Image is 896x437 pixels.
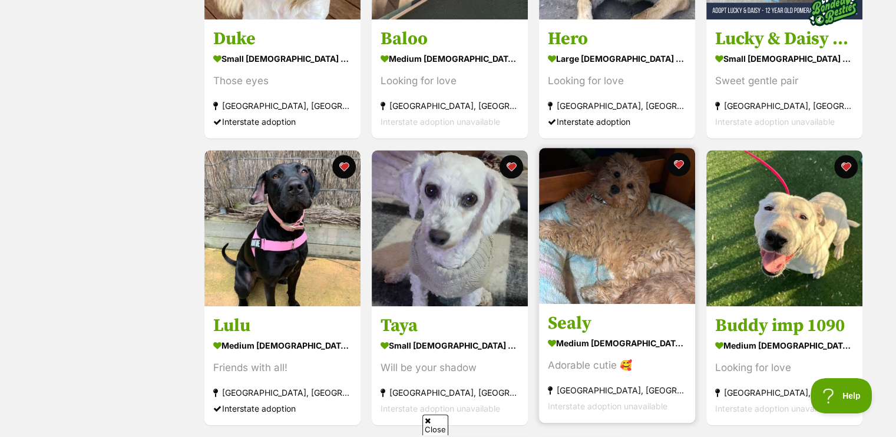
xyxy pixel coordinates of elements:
[539,148,695,304] img: Sealy
[213,98,352,114] div: [GEOGRAPHIC_DATA], [GEOGRAPHIC_DATA]
[706,306,862,425] a: Buddy imp 1090 medium [DEMOGRAPHIC_DATA] Dog Looking for love [GEOGRAPHIC_DATA], [GEOGRAPHIC_DATA...
[548,357,686,373] div: Adorable cutie 🥰
[548,51,686,68] div: large [DEMOGRAPHIC_DATA] Dog
[381,98,519,114] div: [GEOGRAPHIC_DATA], [GEOGRAPHIC_DATA]
[372,19,528,139] a: Baloo medium [DEMOGRAPHIC_DATA] Dog Looking for love [GEOGRAPHIC_DATA], [GEOGRAPHIC_DATA] Interst...
[539,303,695,423] a: Sealy medium [DEMOGRAPHIC_DATA] Dog Adorable cutie 🥰 [GEOGRAPHIC_DATA], [GEOGRAPHIC_DATA] Interst...
[715,403,835,413] span: Interstate adoption unavailable
[213,360,352,376] div: Friends with all!
[213,400,352,416] div: Interstate adoption
[548,98,686,114] div: [GEOGRAPHIC_DATA], [GEOGRAPHIC_DATA]
[213,74,352,90] div: Those eyes
[381,117,500,127] span: Interstate adoption unavailable
[213,385,352,400] div: [GEOGRAPHIC_DATA], [GEOGRAPHIC_DATA]
[332,155,356,178] button: favourite
[381,403,500,413] span: Interstate adoption unavailable
[213,314,352,337] h3: Lulu
[715,51,854,68] div: small [DEMOGRAPHIC_DATA] Dog
[204,306,361,425] a: Lulu medium [DEMOGRAPHIC_DATA] Dog Friends with all! [GEOGRAPHIC_DATA], [GEOGRAPHIC_DATA] Interst...
[811,378,872,413] iframe: Help Scout Beacon - Open
[381,360,519,376] div: Will be your shadow
[213,337,352,354] div: medium [DEMOGRAPHIC_DATA] Dog
[213,114,352,130] div: Interstate adoption
[204,150,361,306] img: Lulu
[213,28,352,51] h3: Duke
[500,155,523,178] button: favourite
[539,19,695,139] a: Hero large [DEMOGRAPHIC_DATA] Dog Looking for love [GEOGRAPHIC_DATA], [GEOGRAPHIC_DATA] Interstat...
[204,19,361,139] a: Duke small [DEMOGRAPHIC_DATA] Dog Those eyes [GEOGRAPHIC_DATA], [GEOGRAPHIC_DATA] Interstate adop...
[381,51,519,68] div: medium [DEMOGRAPHIC_DATA] Dog
[372,306,528,425] a: Taya small [DEMOGRAPHIC_DATA] Dog Will be your shadow [GEOGRAPHIC_DATA], [GEOGRAPHIC_DATA] Inters...
[548,114,686,130] div: Interstate adoption
[715,360,854,376] div: Looking for love
[834,155,858,178] button: favourite
[715,385,854,400] div: [GEOGRAPHIC_DATA], [GEOGRAPHIC_DATA]
[381,337,519,354] div: small [DEMOGRAPHIC_DATA] Dog
[715,28,854,51] h3: Lucky & Daisy - [DEMOGRAPHIC_DATA] Pomeranians
[381,28,519,51] h3: Baloo
[381,74,519,90] div: Looking for love
[715,98,854,114] div: [GEOGRAPHIC_DATA], [GEOGRAPHIC_DATA]
[422,415,448,435] span: Close
[213,51,352,68] div: small [DEMOGRAPHIC_DATA] Dog
[381,385,519,400] div: [GEOGRAPHIC_DATA], [GEOGRAPHIC_DATA]
[548,28,686,51] h3: Hero
[548,74,686,90] div: Looking for love
[381,314,519,337] h3: Taya
[706,150,862,306] img: Buddy imp 1090
[548,312,686,335] h3: Sealy
[548,401,667,411] span: Interstate adoption unavailable
[715,74,854,90] div: Sweet gentle pair
[715,337,854,354] div: medium [DEMOGRAPHIC_DATA] Dog
[715,117,835,127] span: Interstate adoption unavailable
[372,150,528,306] img: Taya
[706,19,862,139] a: Lucky & Daisy - [DEMOGRAPHIC_DATA] Pomeranians small [DEMOGRAPHIC_DATA] Dog Sweet gentle pair [GE...
[715,314,854,337] h3: Buddy imp 1090
[548,382,686,398] div: [GEOGRAPHIC_DATA], [GEOGRAPHIC_DATA]
[548,335,686,352] div: medium [DEMOGRAPHIC_DATA] Dog
[667,153,690,176] button: favourite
